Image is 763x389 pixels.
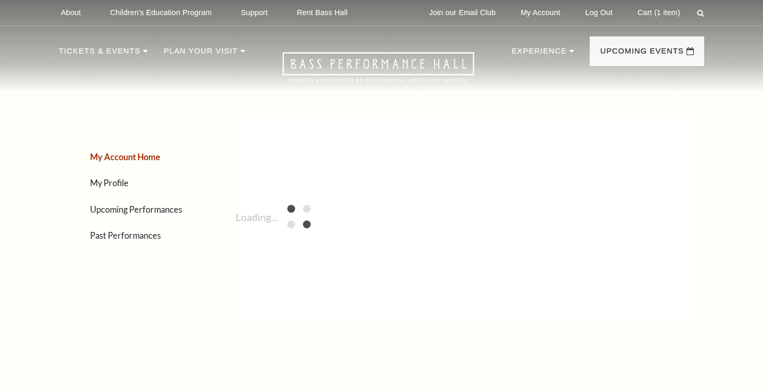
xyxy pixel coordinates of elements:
[163,45,237,63] p: Plan Your Visit
[61,8,81,17] p: About
[90,152,160,162] a: My Account Home
[90,178,129,188] a: My Profile
[90,230,161,240] a: Past Performances
[59,45,141,63] p: Tickets & Events
[90,204,182,214] a: Upcoming Performances
[110,8,211,17] p: Children's Education Program
[600,45,684,63] p: Upcoming Events
[512,45,567,63] p: Experience
[241,8,268,17] p: Support
[297,8,348,17] p: Rent Bass Hall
